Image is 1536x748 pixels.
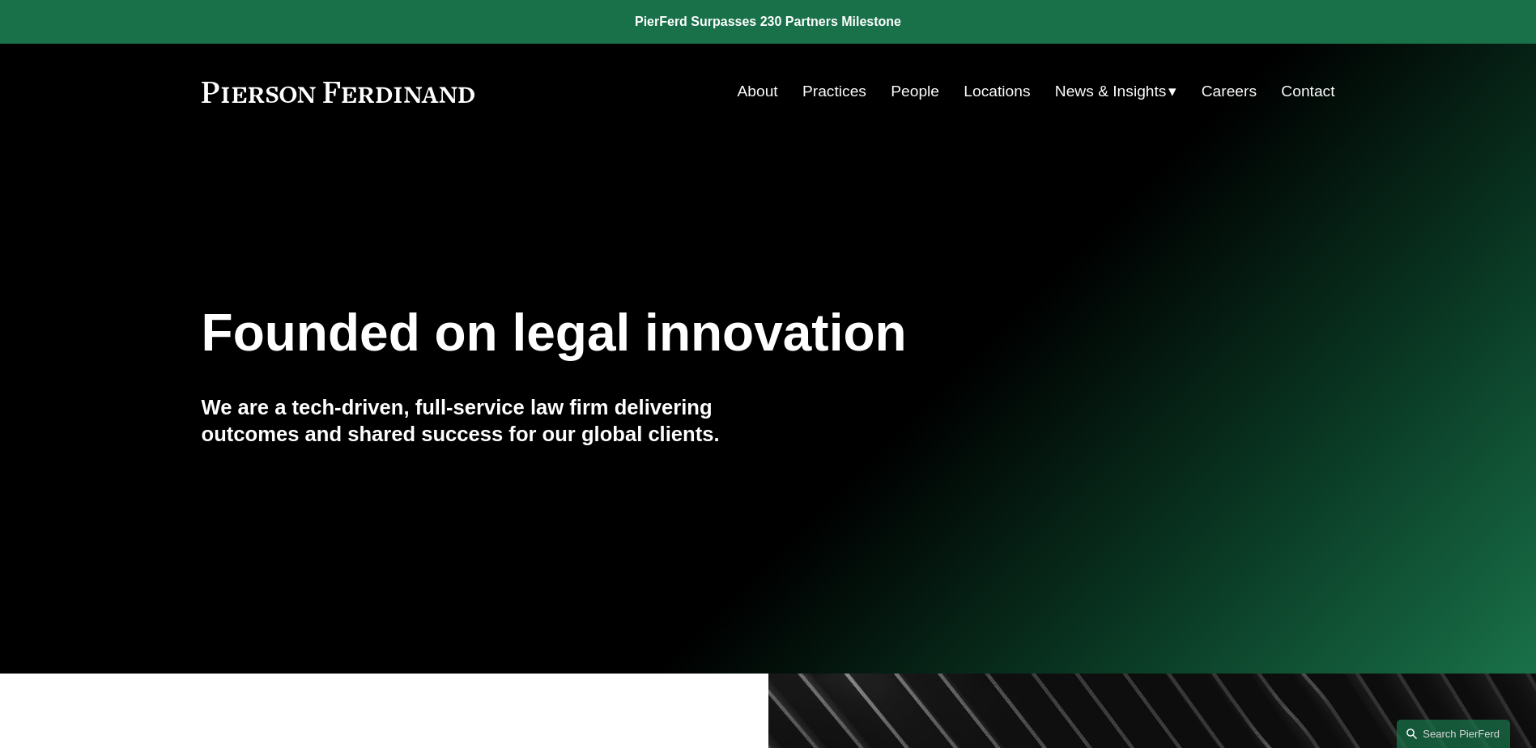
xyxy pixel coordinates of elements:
a: folder dropdown [1055,76,1177,107]
a: People [891,76,939,107]
h1: Founded on legal innovation [202,304,1147,363]
a: Contact [1281,76,1334,107]
a: Careers [1202,76,1257,107]
a: Search this site [1397,720,1510,748]
a: Locations [964,76,1030,107]
span: News & Insights [1055,78,1167,106]
h4: We are a tech-driven, full-service law firm delivering outcomes and shared success for our global... [202,394,768,447]
a: Practices [802,76,866,107]
a: About [738,76,778,107]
